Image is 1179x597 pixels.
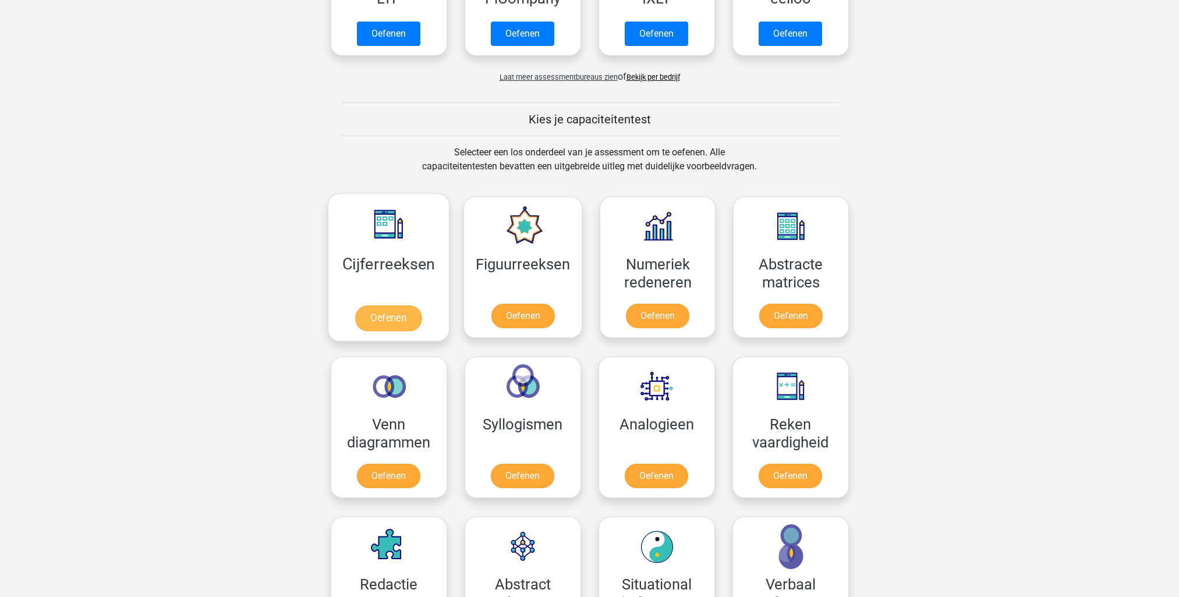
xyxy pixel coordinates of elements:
[357,22,420,46] a: Oefenen
[491,304,555,328] a: Oefenen
[341,112,838,126] h5: Kies je capaciteitentest
[357,464,420,488] a: Oefenen
[626,304,689,328] a: Oefenen
[759,304,823,328] a: Oefenen
[491,22,554,46] a: Oefenen
[411,145,768,187] div: Selecteer een los onderdeel van je assessment om te oefenen. Alle capaciteitentesten bevatten een...
[625,464,688,488] a: Oefenen
[625,22,688,46] a: Oefenen
[322,61,858,84] div: of
[626,73,680,81] a: Bekijk per bedrijf
[355,305,422,331] a: Oefenen
[759,22,822,46] a: Oefenen
[500,73,618,81] span: Laat meer assessmentbureaus zien
[759,464,822,488] a: Oefenen
[491,464,554,488] a: Oefenen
